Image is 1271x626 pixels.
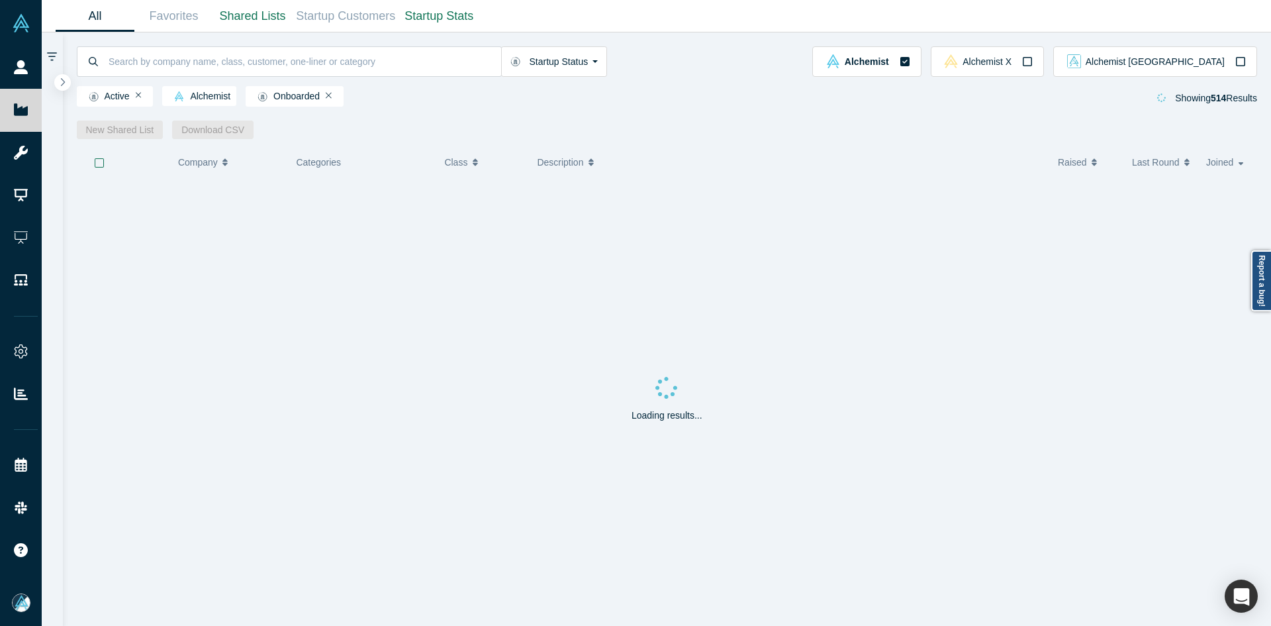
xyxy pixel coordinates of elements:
a: Startup Customers [292,1,400,32]
button: Remove Filter [326,91,332,100]
img: alchemist_aj Vault Logo [1067,54,1081,68]
span: Description [537,148,583,176]
span: Onboarded [252,91,320,102]
button: New Shared List [77,121,164,139]
img: alchemistx Vault Logo [944,54,958,68]
span: Alchemist [GEOGRAPHIC_DATA] [1086,57,1225,66]
img: Alchemist Vault Logo [12,14,30,32]
span: Raised [1058,148,1087,176]
img: Startup status [89,91,99,102]
span: Last Round [1132,148,1180,176]
img: Mia Scott's Account [12,594,30,612]
img: Startup status [258,91,267,102]
button: alchemist Vault LogoAlchemist [812,46,921,77]
a: Favorites [134,1,213,32]
span: Active [83,91,130,102]
img: Startup status [510,56,520,67]
button: Company [178,148,275,176]
a: All [56,1,134,32]
button: Class [444,148,516,176]
button: Raised [1058,148,1118,176]
span: Alchemist [168,91,230,102]
span: Company [178,148,218,176]
button: Remove Filter [136,91,142,100]
input: Search by company name, class, customer, one-liner or category [107,46,501,77]
img: alchemist Vault Logo [174,91,184,101]
a: Startup Stats [400,1,479,32]
span: Alchemist [845,57,889,66]
strong: 514 [1211,93,1226,103]
button: alchemistx Vault LogoAlchemist X [931,46,1044,77]
button: Startup Status [501,46,608,77]
a: Report a bug! [1251,250,1271,311]
a: Shared Lists [213,1,292,32]
span: Showing Results [1175,93,1257,103]
span: Categories [296,157,341,168]
button: Joined [1206,148,1248,176]
span: Joined [1206,148,1233,176]
button: Description [537,148,1044,176]
button: Download CSV [172,121,254,139]
img: alchemist Vault Logo [826,54,840,68]
span: Class [444,148,467,176]
button: alchemist_aj Vault LogoAlchemist [GEOGRAPHIC_DATA] [1053,46,1257,77]
p: Loading results... [632,409,702,423]
span: Alchemist X [963,57,1012,66]
button: Last Round [1132,148,1192,176]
